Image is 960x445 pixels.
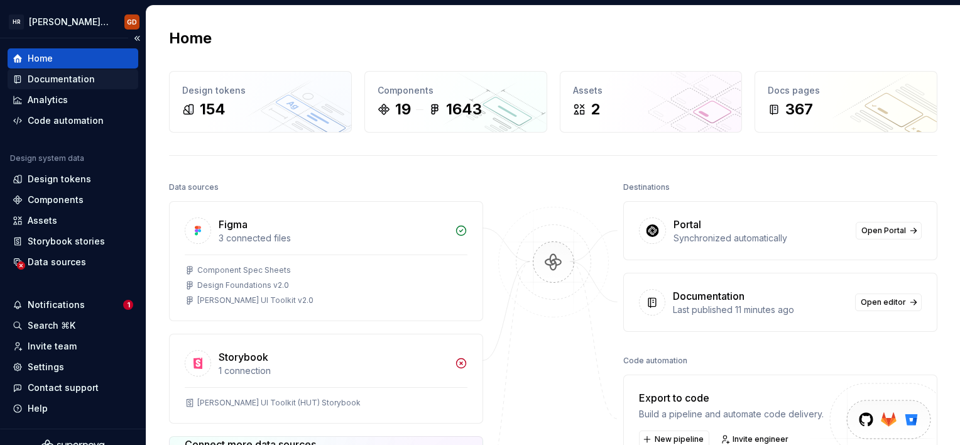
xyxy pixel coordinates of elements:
[169,179,219,196] div: Data sources
[169,334,483,424] a: Storybook1 connection[PERSON_NAME] UI Toolkit (HUT) Storybook
[197,398,361,408] div: [PERSON_NAME] UI Toolkit (HUT) Storybook
[755,71,937,133] a: Docs pages367
[182,84,339,97] div: Design tokens
[169,71,352,133] a: Design tokens154
[674,217,701,232] div: Portal
[127,17,137,27] div: GD
[197,280,289,290] div: Design Foundations v2.0
[219,349,268,365] div: Storybook
[28,319,75,332] div: Search ⌘K
[219,232,447,244] div: 3 connected files
[560,71,743,133] a: Assets2
[856,222,922,239] a: Open Portal
[200,99,226,119] div: 154
[28,382,99,394] div: Contact support
[733,434,788,444] span: Invite engineer
[623,352,687,370] div: Code automation
[123,300,133,310] span: 1
[8,231,138,251] a: Storybook stories
[29,16,109,28] div: [PERSON_NAME] UI Toolkit (HUT)
[9,14,24,30] div: HR
[28,299,85,311] div: Notifications
[128,30,146,47] button: Collapse sidebar
[639,390,824,405] div: Export to code
[219,365,447,377] div: 1 connection
[785,99,813,119] div: 367
[8,111,138,131] a: Code automation
[8,336,138,356] a: Invite team
[28,73,95,85] div: Documentation
[28,402,48,415] div: Help
[28,340,77,353] div: Invite team
[169,28,212,48] h2: Home
[623,179,670,196] div: Destinations
[8,316,138,336] button: Search ⌘K
[674,232,848,244] div: Synchronized automatically
[446,99,482,119] div: 1643
[8,211,138,231] a: Assets
[8,252,138,272] a: Data sources
[8,48,138,69] a: Home
[639,408,824,420] div: Build a pipeline and automate code delivery.
[378,84,534,97] div: Components
[8,190,138,210] a: Components
[8,357,138,377] a: Settings
[8,295,138,315] button: Notifications1
[591,99,600,119] div: 2
[3,8,143,35] button: HR[PERSON_NAME] UI Toolkit (HUT)GD
[28,173,91,185] div: Design tokens
[768,84,924,97] div: Docs pages
[10,153,84,163] div: Design system data
[655,434,704,444] span: New pipeline
[28,256,86,268] div: Data sources
[197,295,314,305] div: [PERSON_NAME] UI Toolkit v2.0
[28,94,68,106] div: Analytics
[28,114,104,127] div: Code automation
[673,304,848,316] div: Last published 11 minutes ago
[855,294,922,311] a: Open editor
[861,226,906,236] span: Open Portal
[8,69,138,89] a: Documentation
[28,361,64,373] div: Settings
[395,99,411,119] div: 19
[8,398,138,419] button: Help
[28,194,84,206] div: Components
[573,84,729,97] div: Assets
[28,235,105,248] div: Storybook stories
[8,378,138,398] button: Contact support
[28,52,53,65] div: Home
[364,71,547,133] a: Components191643
[219,217,248,232] div: Figma
[169,201,483,321] a: Figma3 connected filesComponent Spec SheetsDesign Foundations v2.0[PERSON_NAME] UI Toolkit v2.0
[8,169,138,189] a: Design tokens
[861,297,906,307] span: Open editor
[28,214,57,227] div: Assets
[673,288,745,304] div: Documentation
[8,90,138,110] a: Analytics
[197,265,291,275] div: Component Spec Sheets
